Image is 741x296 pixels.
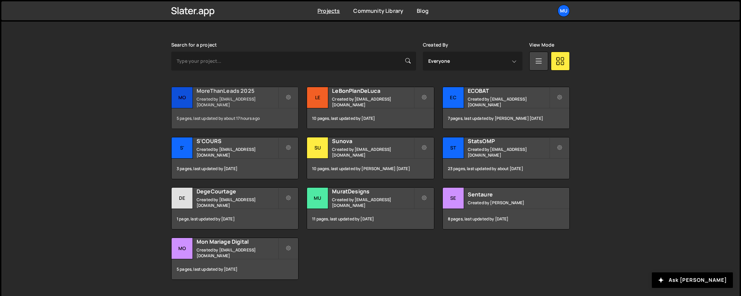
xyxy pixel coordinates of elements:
[307,188,328,209] div: Mu
[172,137,193,159] div: S'
[197,146,278,158] small: Created by [EMAIL_ADDRESS][DOMAIN_NAME]
[332,188,413,195] h2: MuratDesigns
[172,159,298,179] div: 3 pages, last updated by [DATE]
[332,87,413,95] h2: LeBonPlanDeLuca
[468,146,549,158] small: Created by [EMAIL_ADDRESS][DOMAIN_NAME]
[332,146,413,158] small: Created by [EMAIL_ADDRESS][DOMAIN_NAME]
[171,187,299,230] a: De DegeCourtage Created by [EMAIL_ADDRESS][DOMAIN_NAME] 1 page, last updated by [DATE]
[442,187,570,230] a: Se Sentaure Created by [PERSON_NAME] 8 pages, last updated by [DATE]
[172,87,193,108] div: Mo
[529,42,554,48] label: View Mode
[443,159,569,179] div: 23 pages, last updated by about [DATE]
[443,87,464,108] div: EC
[417,7,429,15] a: Blog
[558,5,570,17] a: Mu
[172,209,298,229] div: 1 page, last updated by [DATE]
[307,108,434,129] div: 10 pages, last updated by [DATE]
[652,272,733,288] button: Ask [PERSON_NAME]
[468,87,549,95] h2: ECOBAT
[443,137,464,159] div: St
[197,247,278,259] small: Created by [EMAIL_ADDRESS][DOMAIN_NAME]
[468,200,549,206] small: Created by [PERSON_NAME]
[307,159,434,179] div: 10 pages, last updated by [PERSON_NAME] [DATE]
[172,238,193,259] div: Mo
[171,52,416,71] input: Type your project...
[172,108,298,129] div: 5 pages, last updated by about 17 hours ago
[468,96,549,108] small: Created by [EMAIL_ADDRESS][DOMAIN_NAME]
[442,137,570,179] a: St StatsOMP Created by [EMAIL_ADDRESS][DOMAIN_NAME] 23 pages, last updated by about [DATE]
[442,87,570,129] a: EC ECOBAT Created by [EMAIL_ADDRESS][DOMAIN_NAME] 7 pages, last updated by [PERSON_NAME] [DATE]
[307,209,434,229] div: 11 pages, last updated by [DATE]
[332,137,413,145] h2: Sunova
[307,187,434,230] a: Mu MuratDesigns Created by [EMAIL_ADDRESS][DOMAIN_NAME] 11 pages, last updated by [DATE]
[443,209,569,229] div: 8 pages, last updated by [DATE]
[171,238,299,280] a: Mo Mon Mariage Digital Created by [EMAIL_ADDRESS][DOMAIN_NAME] 5 pages, last updated by [DATE]
[197,96,278,108] small: Created by [EMAIL_ADDRESS][DOMAIN_NAME]
[468,137,549,145] h2: StatsOMP
[171,137,299,179] a: S' S'COURS Created by [EMAIL_ADDRESS][DOMAIN_NAME] 3 pages, last updated by [DATE]
[443,188,464,209] div: Se
[423,42,449,48] label: Created By
[197,87,278,95] h2: MoreThanLeads 2025
[353,7,403,15] a: Community Library
[307,137,328,159] div: Su
[197,197,278,208] small: Created by [EMAIL_ADDRESS][DOMAIN_NAME]
[197,137,278,145] h2: S'COURS
[197,188,278,195] h2: DegeCourtage
[307,87,434,129] a: Le LeBonPlanDeLuca Created by [EMAIL_ADDRESS][DOMAIN_NAME] 10 pages, last updated by [DATE]
[443,108,569,129] div: 7 pages, last updated by [PERSON_NAME] [DATE]
[307,87,328,108] div: Le
[332,96,413,108] small: Created by [EMAIL_ADDRESS][DOMAIN_NAME]
[171,42,217,48] label: Search for a project
[468,191,549,198] h2: Sentaure
[317,7,340,15] a: Projects
[172,188,193,209] div: De
[332,197,413,208] small: Created by [EMAIL_ADDRESS][DOMAIN_NAME]
[172,259,298,279] div: 5 pages, last updated by [DATE]
[307,137,434,179] a: Su Sunova Created by [EMAIL_ADDRESS][DOMAIN_NAME] 10 pages, last updated by [PERSON_NAME] [DATE]
[171,87,299,129] a: Mo MoreThanLeads 2025 Created by [EMAIL_ADDRESS][DOMAIN_NAME] 5 pages, last updated by about 17 h...
[197,238,278,245] h2: Mon Mariage Digital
